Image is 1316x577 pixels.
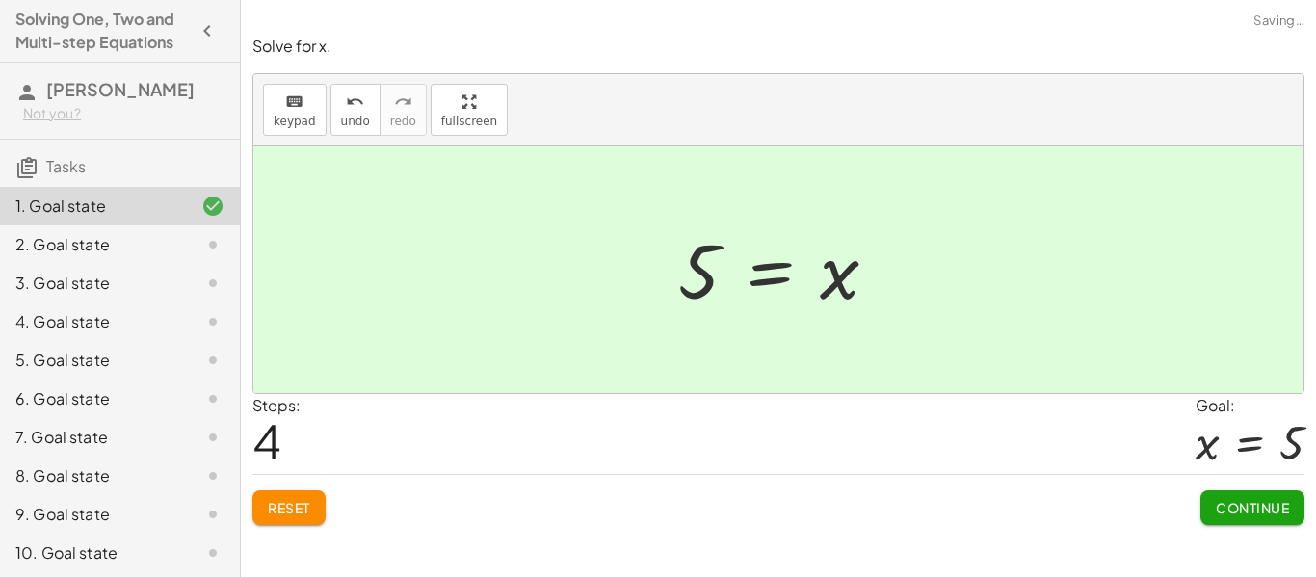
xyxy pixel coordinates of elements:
[252,36,1304,58] p: Solve for x.
[15,272,171,295] div: 3. Goal state
[15,8,190,54] h4: Solving One, Two and Multi-step Equations
[285,91,303,114] i: keyboard
[341,115,370,128] span: undo
[268,499,310,516] span: Reset
[15,233,171,256] div: 2. Goal state
[1200,490,1304,525] button: Continue
[394,91,412,114] i: redo
[252,395,301,415] label: Steps:
[431,84,508,136] button: fullscreen
[263,84,327,136] button: keyboardkeypad
[201,272,224,295] i: Task not started.
[46,78,195,100] span: [PERSON_NAME]
[201,387,224,410] i: Task not started.
[15,426,171,449] div: 7. Goal state
[201,541,224,564] i: Task not started.
[201,503,224,526] i: Task not started.
[201,426,224,449] i: Task not started.
[1196,394,1304,417] div: Goal:
[15,310,171,333] div: 4. Goal state
[201,464,224,487] i: Task not started.
[201,310,224,333] i: Task not started.
[346,91,364,114] i: undo
[330,84,381,136] button: undoundo
[15,195,171,218] div: 1. Goal state
[1253,12,1304,31] span: Saving…
[15,349,171,372] div: 5. Goal state
[15,387,171,410] div: 6. Goal state
[252,411,281,470] span: 4
[201,195,224,218] i: Task finished and correct.
[46,156,86,176] span: Tasks
[1216,499,1289,516] span: Continue
[23,104,224,123] div: Not you?
[390,115,416,128] span: redo
[15,464,171,487] div: 8. Goal state
[201,233,224,256] i: Task not started.
[252,490,326,525] button: Reset
[201,349,224,372] i: Task not started.
[15,541,171,564] div: 10. Goal state
[274,115,316,128] span: keypad
[380,84,427,136] button: redoredo
[15,503,171,526] div: 9. Goal state
[441,115,497,128] span: fullscreen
